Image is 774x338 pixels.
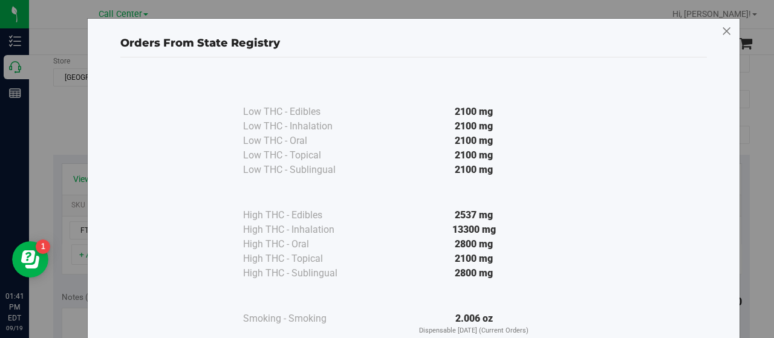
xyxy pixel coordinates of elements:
div: Smoking - Smoking [243,311,364,326]
div: 13300 mg [364,223,584,237]
div: 2100 mg [364,119,584,134]
div: 2100 mg [364,105,584,119]
div: 2800 mg [364,237,584,252]
div: 2100 mg [364,148,584,163]
div: Low THC - Edibles [243,105,364,119]
div: 2.006 oz [364,311,584,336]
div: 2800 mg [364,266,584,281]
div: High THC - Topical [243,252,364,266]
div: High THC - Edibles [243,208,364,223]
div: High THC - Inhalation [243,223,364,237]
div: High THC - Sublingual [243,266,364,281]
span: Orders From State Registry [120,36,280,50]
div: High THC - Oral [243,237,364,252]
iframe: Resource center [12,241,48,278]
div: Low THC - Oral [243,134,364,148]
div: Low THC - Inhalation [243,119,364,134]
div: 2100 mg [364,252,584,266]
p: Dispensable [DATE] (Current Orders) [364,326,584,336]
iframe: Resource center unread badge [36,239,50,254]
div: Low THC - Topical [243,148,364,163]
div: 2100 mg [364,163,584,177]
div: 2100 mg [364,134,584,148]
div: 2537 mg [364,208,584,223]
div: Low THC - Sublingual [243,163,364,177]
